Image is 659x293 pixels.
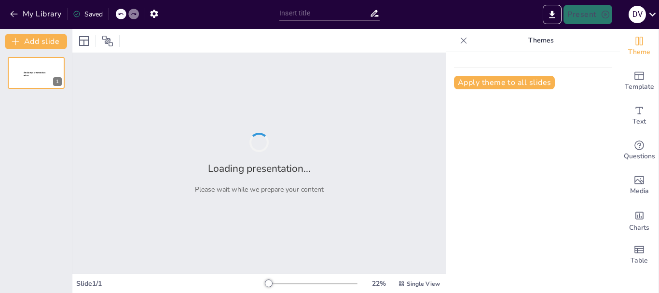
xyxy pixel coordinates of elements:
div: Saved [73,10,103,19]
p: Themes [471,29,610,52]
p: Please wait while we prepare your content [195,185,324,194]
button: Export to PowerPoint [543,5,562,24]
button: Add slide [5,34,67,49]
div: Add charts and graphs [620,203,659,237]
div: D V [629,6,646,23]
div: Add ready made slides [620,64,659,98]
div: 1 [53,77,62,86]
div: Add images, graphics, shapes or video [620,168,659,203]
span: Theme [628,47,650,57]
span: Position [102,35,113,47]
span: Template [625,82,654,92]
div: Add text boxes [620,98,659,133]
button: My Library [7,6,66,22]
div: Layout [76,33,92,49]
button: D V [629,5,646,24]
div: Change the overall theme [620,29,659,64]
button: Apply theme to all slides [454,76,555,89]
span: Media [630,186,649,196]
div: Add a table [620,237,659,272]
h2: Loading presentation... [208,162,311,175]
span: Text [632,116,646,127]
button: Present [563,5,612,24]
span: Charts [629,223,649,233]
div: 1 [8,57,65,89]
div: Slide 1 / 1 [76,279,265,288]
span: Sendsteps presentation editor [24,71,45,77]
div: Get real-time input from your audience [620,133,659,168]
span: Table [631,255,648,266]
span: Single View [407,280,440,288]
input: Insert title [279,6,370,20]
span: Questions [624,151,655,162]
div: 22 % [367,279,390,288]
